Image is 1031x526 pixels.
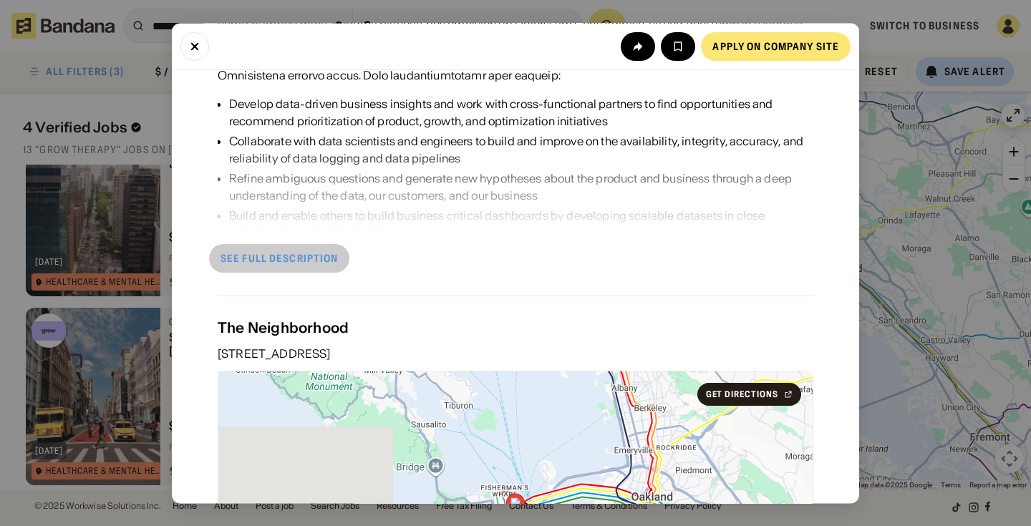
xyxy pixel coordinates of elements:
div: Refine ambiguous questions and generate new hypotheses about the product and business through a d... [229,170,813,205]
button: Close [180,31,209,60]
div: See full description [221,254,338,264]
div: Collaborate with data scientists and engineers to build and improve on the availability, integrit... [229,133,813,167]
div: Apply on company site [712,41,839,51]
div: Develop data-driven business insights and work with cross-functional partners to find opportuniti... [229,96,813,130]
div: Get Directions [706,391,778,399]
div: [STREET_ADDRESS] [218,349,813,360]
div: The Neighborhood [218,320,813,337]
div: Build and enable others to build business critical dashboards by developing scalable datasets in ... [229,208,813,242]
